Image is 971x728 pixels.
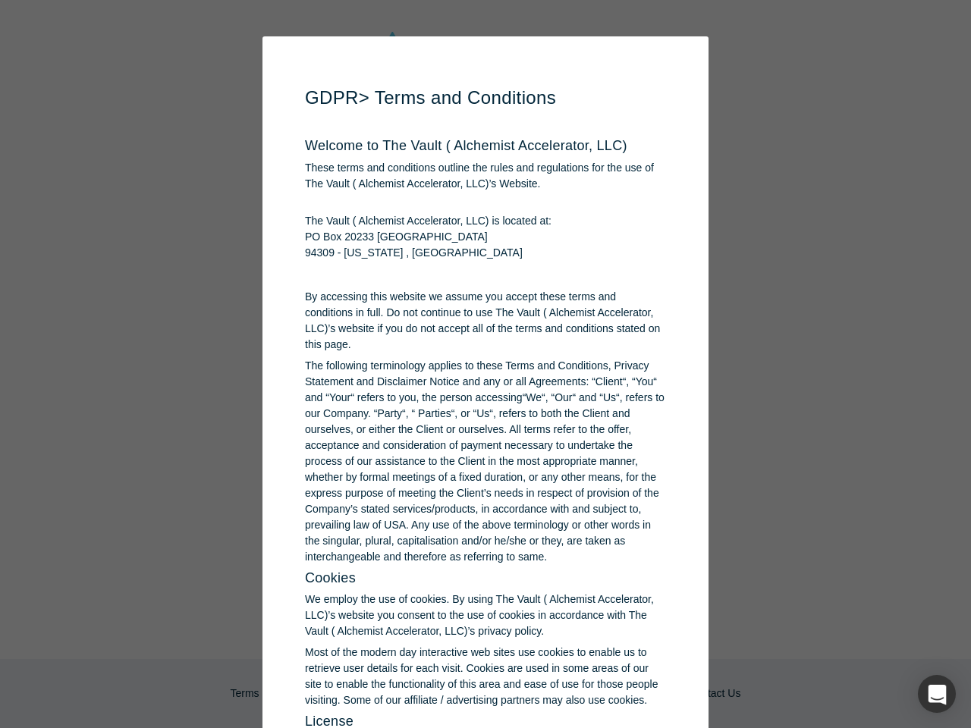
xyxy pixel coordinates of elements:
[305,289,666,353] p: By accessing this website we assume you accept these terms and conditions in full. Do not continu...
[305,570,666,587] h3: Cookies
[305,84,666,111] h1: GDPR > Terms and Conditions
[305,213,666,229] span: The Vault ( Alchemist Accelerator, LLC) is located at:
[305,591,666,639] p: We employ the use of cookies. By using The Vault ( Alchemist Accelerator, LLC)’s website you cons...
[305,160,666,192] p: These terms and conditions outline the rules and regulations for the use of The Vault ( Alchemist...
[305,358,666,565] p: The following terminology applies to these Terms and Conditions, Privacy Statement and Disclaimer...
[305,138,666,155] h3: Welcome to The Vault ( Alchemist Accelerator, LLC)
[305,229,666,261] address: PO Box 20233 [GEOGRAPHIC_DATA] 94309 - [US_STATE] , [GEOGRAPHIC_DATA]
[305,645,666,708] p: Most of the modern day interactive web sites use cookies to enable us to retrieve user details fo...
